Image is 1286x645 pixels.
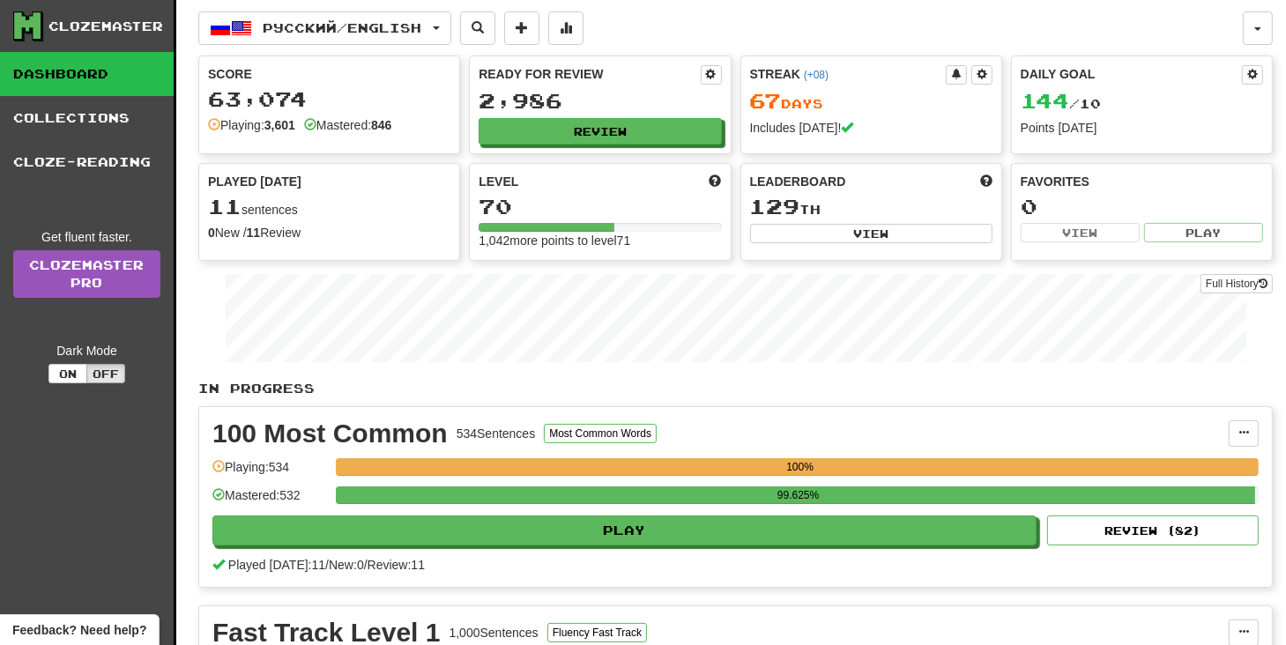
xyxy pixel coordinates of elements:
button: Most Common Words [544,424,657,443]
div: Get fluent faster. [13,228,160,246]
span: 144 [1021,88,1069,113]
button: Play [212,515,1037,545]
button: Play [1144,223,1263,242]
div: 2,986 [479,90,721,112]
span: / [364,558,368,572]
span: Review: 11 [368,558,425,572]
div: sentences [208,196,450,219]
span: Played [DATE] [208,173,301,190]
div: 534 Sentences [457,425,536,442]
span: 129 [750,194,800,219]
button: Review [479,118,721,145]
button: View [1021,223,1140,242]
div: 99.625% [341,486,1255,504]
button: Add sentence to collection [504,11,539,45]
div: Day s [750,90,992,113]
div: 63,074 [208,88,450,110]
span: 67 [750,88,782,113]
div: Clozemaster [48,18,163,35]
button: Review (82) [1047,515,1259,545]
strong: 0 [208,226,215,240]
div: New / Review [208,224,450,241]
span: Open feedback widget [12,621,146,639]
button: On [48,364,87,383]
div: Daily Goal [1021,65,1242,85]
div: Playing: 534 [212,458,327,487]
div: Mastered: [304,116,392,134]
span: Leaderboard [750,173,846,190]
span: / [325,558,329,572]
span: Played [DATE]: 11 [228,558,325,572]
div: 1,000 Sentences [450,624,539,641]
div: 70 [479,196,721,218]
span: Level [479,173,518,190]
div: th [750,196,992,219]
button: Fluency Fast Track [547,623,647,642]
div: Mastered: 532 [212,486,327,515]
button: Full History [1201,274,1273,293]
div: Streak [750,65,946,83]
button: View [750,224,992,243]
strong: 3,601 [264,118,295,132]
div: Score [208,65,450,83]
span: Score more points to level up [710,173,722,190]
span: 11 [208,194,242,219]
div: Ready for Review [479,65,700,83]
p: In Progress [198,380,1273,397]
strong: 846 [371,118,391,132]
button: More stats [548,11,584,45]
div: 1,042 more points to level 71 [479,232,721,249]
span: Русский / English [264,20,422,35]
div: Favorites [1021,173,1263,190]
button: Русский/English [198,11,451,45]
span: New: 0 [329,558,364,572]
div: 100 Most Common [212,420,448,447]
div: Points [DATE] [1021,119,1263,137]
a: (+08) [804,69,829,81]
button: Search sentences [460,11,495,45]
a: ClozemasterPro [13,250,160,298]
div: Playing: [208,116,295,134]
span: This week in points, UTC [980,173,992,190]
button: Off [86,364,125,383]
div: 100% [341,458,1259,476]
div: Includes [DATE]! [750,119,992,137]
strong: 11 [247,226,261,240]
div: Dark Mode [13,342,160,360]
div: 0 [1021,196,1263,218]
span: / 10 [1021,96,1101,111]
